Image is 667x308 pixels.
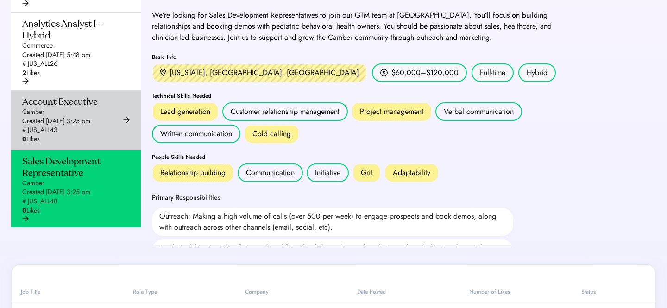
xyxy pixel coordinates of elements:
[444,106,514,117] div: Verbal communication
[22,179,44,188] div: Camber
[22,41,53,50] div: Commerce
[22,197,57,206] div: # JUS_ALL48
[22,117,90,126] div: Created [DATE] 3:25 pm
[245,288,352,296] div: Company
[22,206,26,215] strong: 0
[22,135,40,144] div: Likes
[123,117,130,123] img: arrow-right-black.svg
[22,107,44,117] div: Camber
[22,68,26,77] strong: 2
[152,193,220,202] div: Primary Responsibilities
[360,106,423,117] div: Project management
[152,54,558,60] div: Basic Info
[152,93,558,99] div: Technical Skills Needed
[393,167,430,178] div: Adaptability
[160,106,210,117] div: Lead generation
[22,69,40,78] div: Likes
[170,67,359,78] div: [US_STATE], [GEOGRAPHIC_DATA], [GEOGRAPHIC_DATA]
[315,167,340,178] div: Initiative
[22,96,98,107] div: Account Executive
[380,69,388,77] img: money.svg
[22,126,57,135] div: # JUS_ALL43
[22,18,124,41] div: Analytics Analyst I - Hybrid
[231,106,340,117] div: Customer relationship management
[152,239,513,267] div: Lead Qualification: Identifying and qualifying leads by understanding their needs and aligning th...
[22,59,57,69] div: # JUS_ALL26
[160,167,226,178] div: Relationship building
[152,10,558,43] div: We’re looking for Sales Development Representatives to join our GTM team at [GEOGRAPHIC_DATA]. Yo...
[21,288,128,296] div: Job Title
[133,288,240,296] div: Role Type
[22,188,90,197] div: Created [DATE] 3:25 pm
[518,63,556,82] div: Hybrid
[581,288,646,296] div: Status
[152,154,558,160] div: People Skills Needed
[472,63,514,82] div: Full-time
[22,78,29,84] img: arrow-right-black.svg
[469,288,577,296] div: Number of Likes
[160,69,166,76] img: location.svg
[160,128,232,139] div: Written communication
[22,50,90,60] div: Created [DATE] 5:48 pm
[357,288,465,296] div: Date Posted
[246,167,295,178] div: Communication
[22,156,124,179] div: Sales Development Representative
[252,128,291,139] div: Cold calling
[22,215,29,222] img: arrow-right-black.svg
[22,206,40,215] div: Likes
[361,167,372,178] div: Grit
[22,134,26,144] strong: 0
[152,208,513,236] div: Outreach: Making a high volume of calls (over 500 per week) to engage prospects and book demos, a...
[391,67,459,78] div: $60,000–$120,000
